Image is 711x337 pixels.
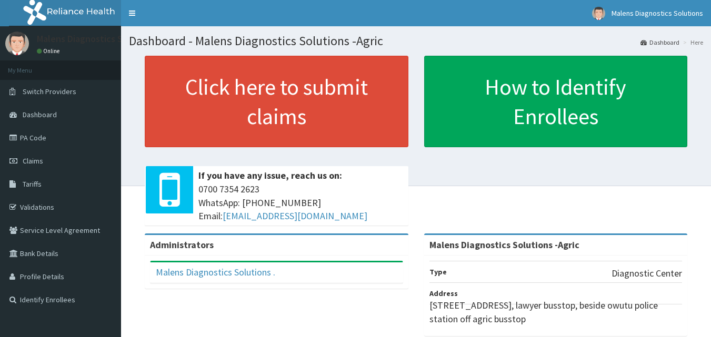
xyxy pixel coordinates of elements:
[23,87,76,96] span: Switch Providers
[37,34,156,44] p: Malens Diagnostics Solutions
[612,8,703,18] span: Malens Diagnostics Solutions
[37,47,62,55] a: Online
[640,38,679,47] a: Dashboard
[5,32,29,55] img: User Image
[23,156,43,166] span: Claims
[156,266,275,278] a: Malens Diagnostics Solutions .
[592,7,605,20] img: User Image
[129,34,703,48] h1: Dashboard - Malens Diagnostics Solutions -Agric
[23,110,57,119] span: Dashboard
[429,299,683,325] p: [STREET_ADDRESS], lawyer busstop, beside owutu police station off agric busstop
[223,210,367,222] a: [EMAIL_ADDRESS][DOMAIN_NAME]
[145,56,408,147] a: Click here to submit claims
[429,267,447,277] b: Type
[23,179,42,189] span: Tariffs
[198,169,342,181] b: If you have any issue, reach us on:
[198,182,403,223] span: 0700 7354 2623 WhatsApp: [PHONE_NUMBER] Email:
[150,239,214,251] b: Administrators
[680,38,703,47] li: Here
[429,289,458,298] b: Address
[612,267,682,280] p: Diagnostic Center
[429,239,579,251] strong: Malens Diagnostics Solutions -Agric
[424,56,688,147] a: How to Identify Enrollees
